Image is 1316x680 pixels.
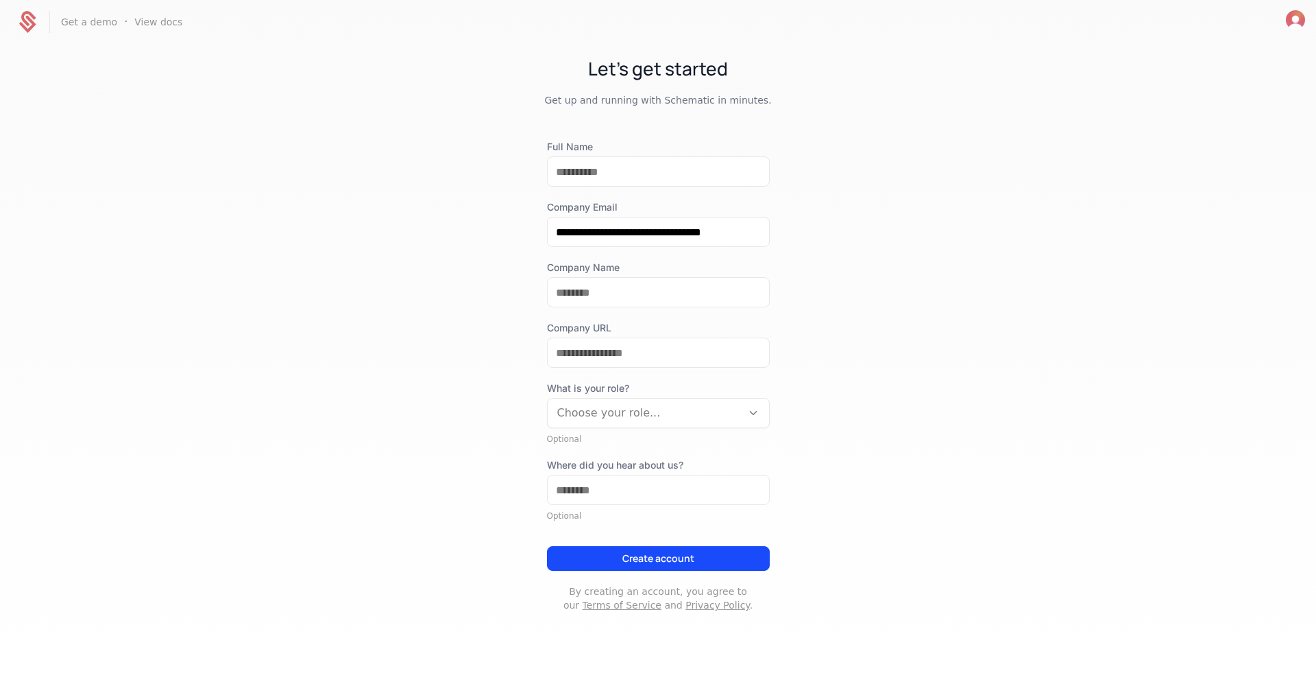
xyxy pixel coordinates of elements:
[685,600,749,611] a: Privacy Policy
[124,14,127,30] span: ·
[547,321,770,335] label: Company URL
[1286,10,1305,30] button: Open user button
[547,261,770,274] label: Company Name
[61,17,117,27] a: Get a demo
[547,458,770,472] label: Where did you hear about us?
[547,511,770,521] div: Optional
[547,585,770,612] p: By creating an account, you agree to our and .
[547,382,770,395] span: What is your role?
[547,140,770,154] label: Full Name
[1286,10,1305,30] img: 's logo
[547,434,770,445] div: Optional
[134,17,182,27] a: View docs
[547,200,770,214] label: Company Email
[547,546,770,571] button: Create account
[583,600,661,611] a: Terms of Service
